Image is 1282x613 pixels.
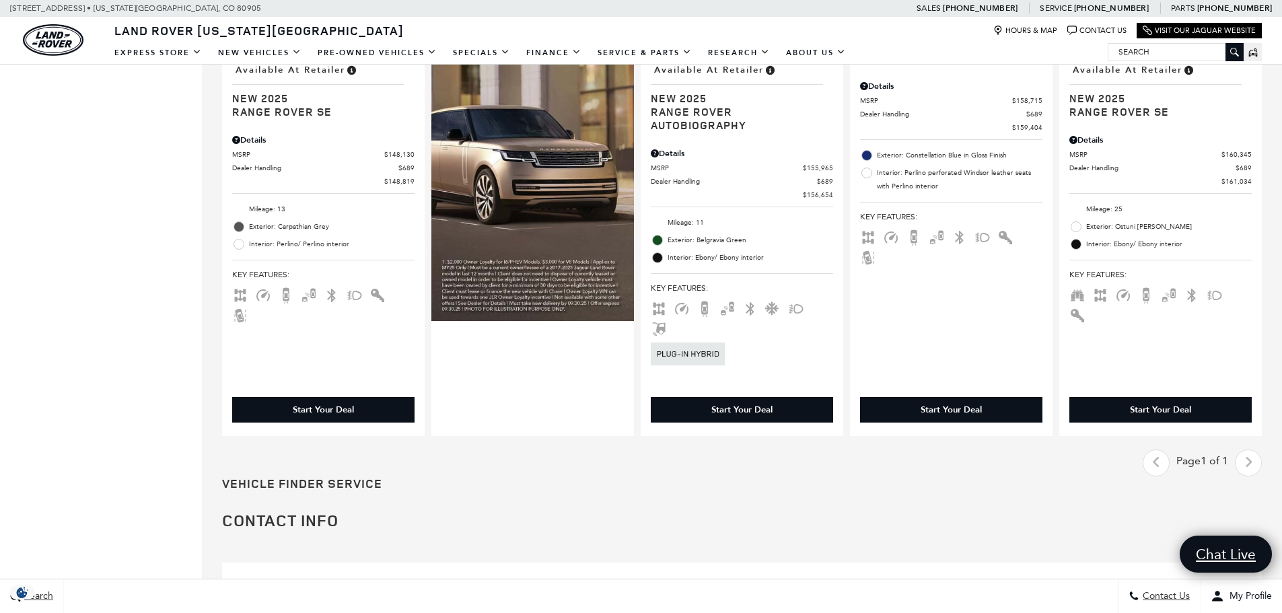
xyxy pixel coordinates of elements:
[742,303,758,312] span: Bluetooth
[384,149,415,159] span: $148,130
[711,404,773,416] div: Start Your Deal
[106,41,210,65] a: EXPRESS STORE
[232,201,415,218] li: Mileage: 13
[255,289,271,299] span: Adaptive Cruise Control
[654,63,764,77] span: Available at Retailer
[1086,220,1252,233] span: Exterior: Ostuni [PERSON_NAME]
[232,163,398,173] span: Dealer Handling
[803,190,833,200] span: $156,654
[860,209,1042,224] span: Key Features :
[347,289,363,299] span: Fog Lights
[369,289,386,299] span: Keyless Entry
[1143,26,1256,36] a: Visit Our Jaguar Website
[222,476,1262,491] h3: Vehicle Finder Service
[1069,149,1252,159] a: MSRP $160,345
[997,231,1013,241] span: Keyless Entry
[1221,176,1252,186] span: $161,034
[222,511,1262,529] h2: Contact Info
[1069,289,1085,299] span: Third Row Seats
[651,163,833,173] a: MSRP $155,965
[1207,289,1223,299] span: Fog Lights
[1069,397,1252,423] div: Start Your Deal
[232,310,248,319] span: Lane Warning
[1067,26,1127,36] a: Contact Us
[1201,579,1282,613] button: Open user profile menu
[943,3,1018,13] a: [PHONE_NUMBER]
[860,122,1042,133] a: $159,404
[1073,63,1182,77] span: Available at Retailer
[917,3,941,13] span: Sales
[1012,96,1042,106] span: $158,715
[651,190,833,200] a: $156,654
[860,231,876,241] span: AWD
[1069,163,1236,173] span: Dealer Handling
[114,22,404,38] span: Land Rover [US_STATE][GEOGRAPHIC_DATA]
[232,134,415,146] div: Pricing Details - Range Rover SE
[232,105,404,118] span: Range Rover SE
[860,109,1042,119] a: Dealer Handling $689
[249,220,415,233] span: Exterior: Carpathian Grey
[860,397,1042,423] div: Start Your Deal
[651,61,833,132] a: Available at RetailerNew 2025Range Rover Autobiography
[398,163,415,173] span: $689
[1026,109,1042,119] span: $689
[1069,149,1221,159] span: MSRP
[1221,149,1252,159] span: $160,345
[1040,3,1071,13] span: Service
[1108,44,1243,60] input: Search
[651,176,817,186] span: Dealer Handling
[651,397,833,423] div: Start Your Deal
[1012,122,1042,133] span: $159,404
[651,303,667,312] span: AWD
[719,303,736,312] span: Blind Spot Monitor
[700,41,778,65] a: Research
[1069,176,1252,186] a: $161,034
[445,41,518,65] a: Specials
[1171,3,1195,13] span: Parts
[232,176,415,186] a: $148,819
[860,96,1042,106] a: MSRP $158,715
[668,233,833,247] span: Exterior: Belgravia Green
[668,251,833,264] span: Interior: Ebony/ Ebony interior
[232,92,404,105] span: New 2025
[651,214,833,231] li: Mileage: 11
[929,231,945,241] span: Blind Spot Monitor
[232,289,248,299] span: AWD
[1069,61,1252,118] a: Available at RetailerNew 2025Range Rover SE
[1069,134,1252,146] div: Pricing Details - Range Rover SE
[293,404,354,416] div: Start Your Deal
[518,41,590,65] a: Finance
[1069,201,1252,218] li: Mileage: 25
[860,109,1026,119] span: Dealer Handling
[1182,63,1195,77] span: Vehicle is in stock and ready for immediate delivery. Due to demand, availability is subject to c...
[301,289,317,299] span: Blind Spot Monitor
[232,149,384,159] span: MSRP
[7,585,38,600] img: Opt-Out Icon
[1069,310,1085,319] span: Keyless Entry
[765,303,781,312] span: Cooled Seats
[860,252,876,261] span: Lane Warning
[232,163,415,173] a: Dealer Handling $689
[106,41,854,65] nav: Main Navigation
[952,231,968,241] span: Bluetooth
[651,147,833,159] div: Pricing Details - Range Rover Autobiography
[23,24,83,56] img: Land Rover
[651,281,833,295] span: Key Features :
[324,289,340,299] span: Bluetooth
[1086,238,1252,251] span: Interior: Ebony/ Ebony interior
[1189,545,1262,563] span: Chat Live
[674,303,690,312] span: Adaptive Cruise Control
[877,149,1042,162] span: Exterior: Constellation Blue in Gloss Finish
[1236,163,1252,173] span: $689
[1069,163,1252,173] a: Dealer Handling $689
[1180,536,1272,573] a: Chat Live
[1138,289,1154,299] span: Backup Camera
[1074,3,1149,13] a: [PHONE_NUMBER]
[817,176,833,186] span: $689
[651,92,823,105] span: New 2025
[1161,289,1177,299] span: Blind Spot Monitor
[651,176,833,186] a: Dealer Handling $689
[345,63,357,77] span: Vehicle is in stock and ready for immediate delivery. Due to demand, availability is subject to c...
[236,63,345,77] span: Available at Retailer
[651,163,803,173] span: MSRP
